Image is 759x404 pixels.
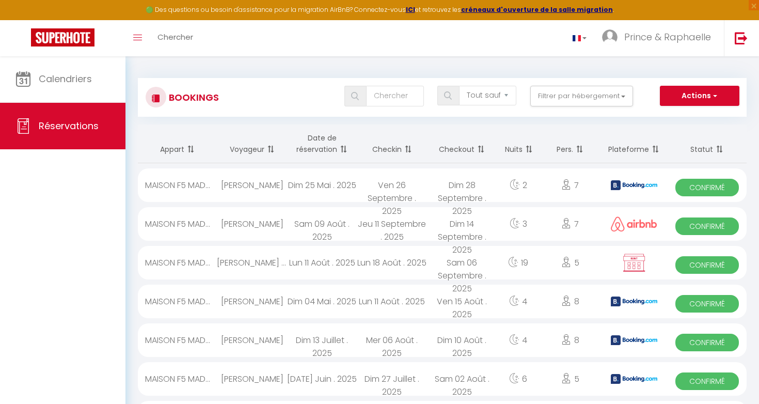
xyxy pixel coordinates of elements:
[461,5,613,14] a: créneaux d'ouverture de la salle migration
[540,125,600,163] th: Sort by people
[166,86,219,109] h3: Bookings
[530,86,634,106] button: Filtrer par hébergement
[497,125,540,163] th: Sort by nights
[217,125,287,163] th: Sort by guest
[357,125,427,163] th: Sort by checkin
[668,125,747,163] th: Sort by status
[735,32,748,44] img: logout
[427,125,497,163] th: Sort by checkout
[8,4,39,35] button: Ouvrir le widget de chat LiveChat
[287,125,357,163] th: Sort by booking date
[138,125,217,163] th: Sort by rentals
[660,86,739,106] button: Actions
[624,30,711,43] span: Prince & Raphaelle
[600,125,668,163] th: Sort by channel
[39,119,99,132] span: Réservations
[150,20,201,56] a: Chercher
[602,29,618,45] img: ...
[157,32,193,42] span: Chercher
[594,20,724,56] a: ... Prince & Raphaelle
[31,28,94,46] img: Super Booking
[39,72,92,85] span: Calendriers
[406,5,415,14] a: ICI
[366,86,423,106] input: Chercher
